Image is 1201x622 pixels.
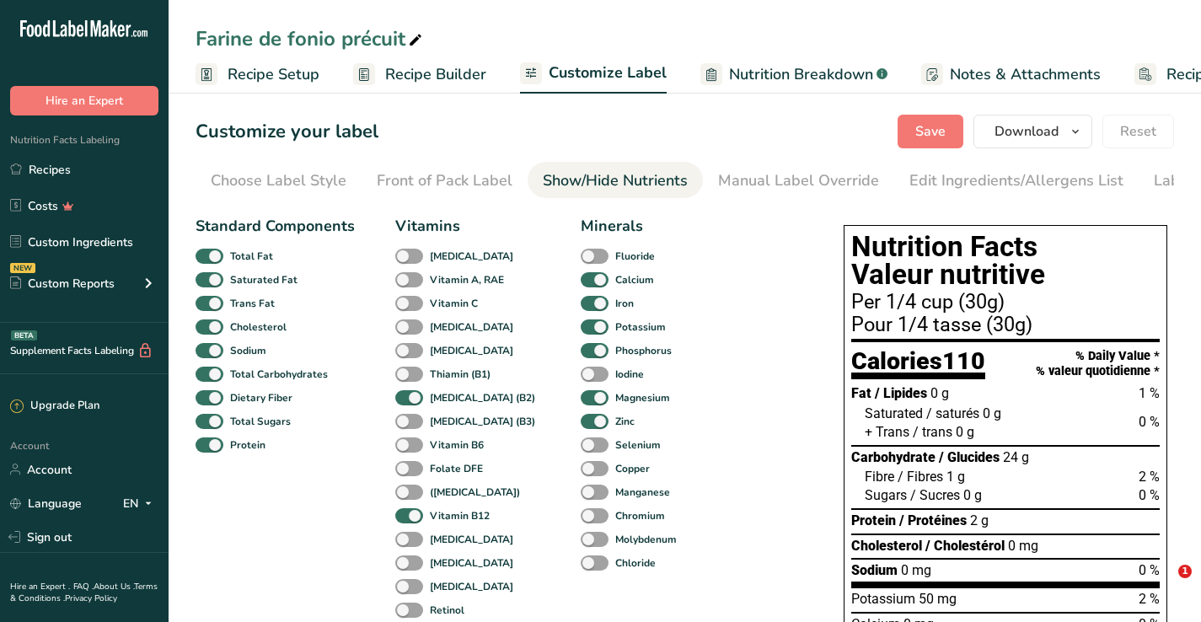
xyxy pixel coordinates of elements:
[196,56,319,94] a: Recipe Setup
[930,385,949,401] span: 0 g
[196,215,355,238] div: Standard Components
[615,296,634,311] b: Iron
[983,405,1001,421] span: 0 g
[865,469,894,485] span: Fibre
[970,512,989,528] span: 2 g
[430,390,535,405] b: [MEDICAL_DATA] (B2)
[196,24,426,54] div: Farine de fonio précuit
[950,63,1101,86] span: Notes & Attachments
[851,233,1160,289] h1: Nutrition Facts Valeur nutritive
[430,555,513,571] b: [MEDICAL_DATA]
[230,343,266,358] b: Sodium
[1102,115,1174,148] button: Reset
[615,508,665,523] b: Chromium
[543,169,688,192] div: Show/Hide Nutrients
[973,115,1092,148] button: Download
[898,115,963,148] button: Save
[963,487,982,503] span: 0 g
[430,461,483,476] b: Folate DFE
[10,86,158,115] button: Hire an Expert
[73,581,94,593] a: FAQ .
[1139,562,1160,578] span: 0 %
[615,555,656,571] b: Chloride
[615,414,635,429] b: Zinc
[851,512,896,528] span: Protein
[228,63,319,86] span: Recipe Setup
[230,296,275,311] b: Trans Fat
[230,319,287,335] b: Cholesterol
[385,63,486,86] span: Recipe Builder
[1139,487,1160,503] span: 0 %
[615,485,670,500] b: Manganese
[718,169,879,192] div: Manual Label Override
[1008,538,1038,554] span: 0 mg
[65,593,117,604] a: Privacy Policy
[123,493,158,513] div: EN
[11,330,37,340] div: BETA
[430,367,491,382] b: Thiamin (B1)
[615,532,677,547] b: Molybdenum
[549,62,667,84] span: Customize Label
[1144,565,1184,605] iframe: Intercom live chat
[910,487,960,503] span: / Sucres
[10,398,99,415] div: Upgrade Plan
[10,581,70,593] a: Hire an Expert .
[926,405,979,421] span: / saturés
[1139,385,1160,401] span: 1 %
[865,424,909,440] span: + Trans
[615,390,670,405] b: Magnesium
[430,319,513,335] b: [MEDICAL_DATA]
[946,469,965,485] span: 1 g
[230,367,328,382] b: Total Carbohydrates
[10,275,115,292] div: Custom Reports
[10,263,35,273] div: NEW
[1139,414,1160,430] span: 0 %
[909,169,1123,192] div: Edit Ingredients/Allergens List
[196,118,378,146] h1: Customize your label
[581,215,682,238] div: Minerals
[865,405,923,421] span: Saturated
[899,512,967,528] span: / Protéines
[919,591,957,607] span: 50 mg
[615,343,672,358] b: Phosphorus
[921,56,1101,94] a: Notes & Attachments
[851,538,922,554] span: Cholesterol
[898,469,943,485] span: / Fibres
[851,292,1160,313] div: Per 1/4 cup (30g)
[851,385,871,401] span: Fat
[1003,449,1029,465] span: 24 g
[430,508,490,523] b: Vitamin B12
[615,367,644,382] b: Iodine
[430,414,535,429] b: [MEDICAL_DATA] (B3)
[230,249,273,264] b: Total Fat
[615,272,654,287] b: Calcium
[875,385,927,401] span: / Lipides
[10,581,158,604] a: Terms & Conditions .
[925,538,1005,554] span: / Cholestérol
[615,249,655,264] b: Fluoride
[430,532,513,547] b: [MEDICAL_DATA]
[851,349,985,380] div: Calories
[230,437,265,453] b: Protein
[615,319,666,335] b: Potassium
[520,54,667,94] a: Customize Label
[1178,565,1192,578] span: 1
[865,487,907,503] span: Sugars
[1120,121,1156,142] span: Reset
[700,56,887,94] a: Nutrition Breakdown
[615,437,661,453] b: Selenium
[939,449,1000,465] span: / Glucides
[430,603,464,618] b: Retinol
[211,169,346,192] div: Choose Label Style
[230,414,291,429] b: Total Sugars
[94,581,134,593] a: About Us .
[851,591,915,607] span: Potassium
[230,390,292,405] b: Dietary Fiber
[729,63,873,86] span: Nutrition Breakdown
[353,56,486,94] a: Recipe Builder
[995,121,1059,142] span: Download
[851,315,1160,335] div: Pour 1/4 tasse (30g)
[230,272,298,287] b: Saturated Fat
[430,272,504,287] b: Vitamin A, RAE
[430,579,513,594] b: [MEDICAL_DATA]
